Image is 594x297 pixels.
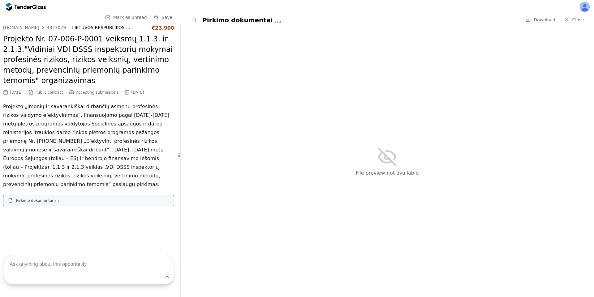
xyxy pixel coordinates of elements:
a: Close [560,16,588,24]
a: Pirkimo dokumentai.zip [3,195,174,206]
div: LIETUVOS RESPUBLIKOS VALSTYBINĖ DARBO INSPEKCIJA PRIE SADM [72,25,145,30]
span: Accepting submissions [76,90,118,95]
button: Mark as unread [103,14,149,21]
a: Download [524,16,557,24]
h2: Projekto Nr. 07-006-P-0001 veiksmų 1.1.3. ir 2.1.3."Vidiniai VDI DSSS inspektorių mokymai profesi... [3,34,174,86]
span: Download [534,17,555,22]
span: File preview not available [356,170,419,176]
div: €23,900 [152,25,174,31]
div: Pirkimo dokumentai [202,16,273,24]
div: 4327079 [47,25,66,30]
div: .zip [273,19,281,24]
div: [DATE] [131,90,144,95]
span: Mark as unread [113,15,147,20]
span: Public contract [36,90,63,95]
a: [DOMAIN_NAME]4327079 [3,25,66,30]
div: [DATE] [10,90,23,95]
p: Projekto „Įmonių ir savarankiškai dirbančių asmenų profesinės rizikos valdymo efektyvinimas“, fin... [3,102,174,189]
span: Close [572,17,584,22]
span: Save [162,15,172,20]
div: [DOMAIN_NAME] [3,25,39,30]
div: .zip [54,199,60,203]
div: Pirkimo dokumentai [16,198,53,203]
button: Save [152,14,174,21]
